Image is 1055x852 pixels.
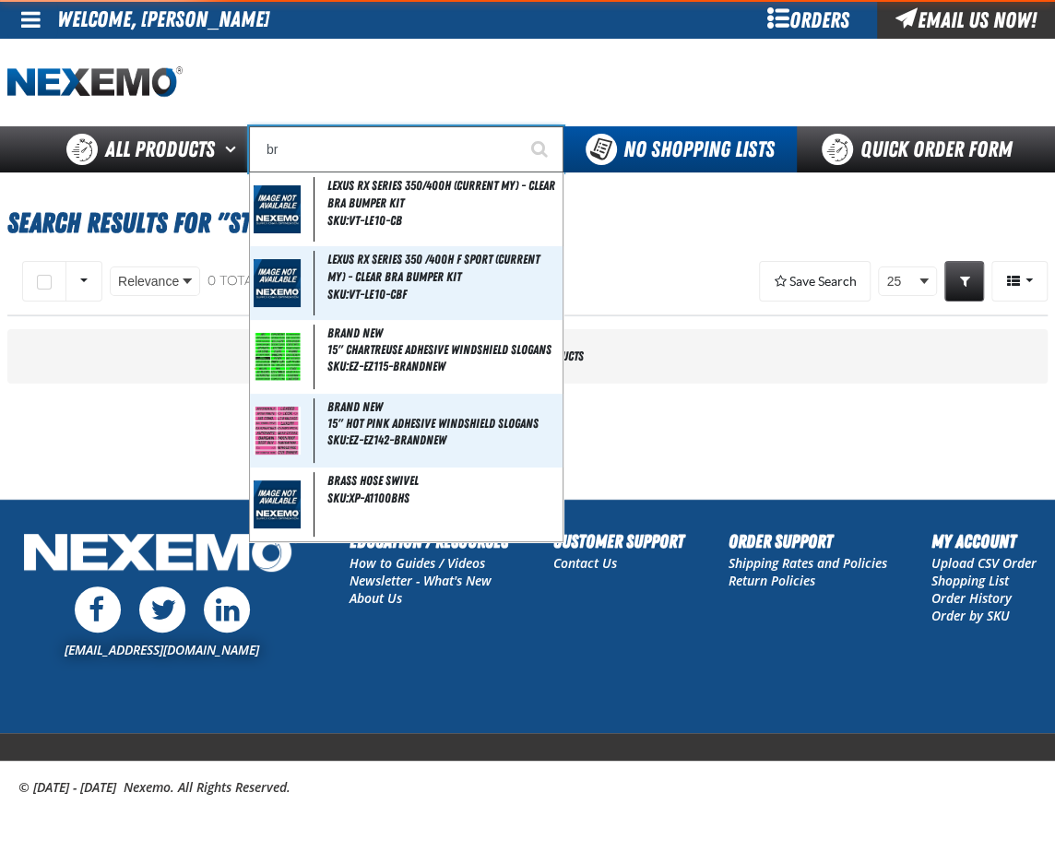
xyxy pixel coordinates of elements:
[327,416,559,432] span: 15" Hot Pink Adhesive Windshield Slogans
[327,473,419,488] span: Brass Hose Swivel
[931,527,1037,555] h2: My Account
[254,480,301,527] img: missing_image.jpg
[254,333,301,380] img: 5cd99cfae08fb593349189-EZ-115.jpg
[350,589,402,607] a: About Us
[350,554,485,572] a: How to Guides / Videos
[7,198,1048,248] h1: Search Results for "stop squeal"
[118,272,179,291] span: Relevance
[992,262,1047,301] span: Product Grid Views Toolbar
[563,126,797,172] button: You do not have available Shopping Lists. Open to Create a New List
[327,325,383,340] span: BRAND NEW
[729,554,887,572] a: Shipping Rates and Policies
[886,272,916,291] span: 25
[219,126,249,172] button: Open All Products pages
[254,185,301,232] img: missing_image.jpg
[327,287,407,302] span: SKU:VT-LE10-CBF
[7,66,183,99] img: Nexemo logo
[729,572,815,589] a: Return Policies
[327,178,555,210] span: Lexus RX Series 350/400h (Current MY) - Clear Bra Bumper Kit
[788,274,856,289] span: Save Search
[931,589,1012,607] a: Order History
[931,554,1037,572] a: Upload CSV Order
[327,252,539,284] span: Lexus RX Series 350 /400h F Sport (Current MY) - Clear Bra Bumper Kit
[729,527,887,555] h2: Order Support
[553,527,684,555] h2: Customer Support
[931,572,1009,589] a: Shopping List
[254,407,301,454] img: 5b24442f06026870811146-EZ142.jpg
[991,261,1048,302] button: Product Grid Views Toolbar
[327,432,446,447] span: SKU:EZ-EZ142-BRANDNEW
[7,66,183,99] a: Home
[350,572,492,589] a: Newsletter - What's New
[797,126,1047,172] a: Quick Order Form
[759,261,871,302] button: Expand or Collapse Saved Search drop-down to save a search query
[65,261,102,302] button: Rows selection options
[327,399,383,414] span: BRAND NEW
[18,527,305,582] img: Nexemo Logo
[327,342,559,358] span: 15" Chartreuse Adhesive Windshield Slogans
[553,554,617,572] a: Contact Us
[944,261,984,302] a: Expand or Collapse Grid Filters
[327,491,409,505] span: SKU:XP-A1100BHS
[65,641,259,658] a: [EMAIL_ADDRESS][DOMAIN_NAME]
[249,126,563,172] input: Search
[517,126,563,172] button: Start Searching
[207,273,330,290] div: 0 total records
[623,136,775,162] span: No Shopping Lists
[327,213,402,228] span: SKU:VT-LE10-CB
[105,133,215,166] span: All Products
[931,607,1010,624] a: Order by SKU
[327,359,445,373] span: SKU:EZ-EZ115-BRANDNEW
[254,259,301,306] img: missing_image.jpg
